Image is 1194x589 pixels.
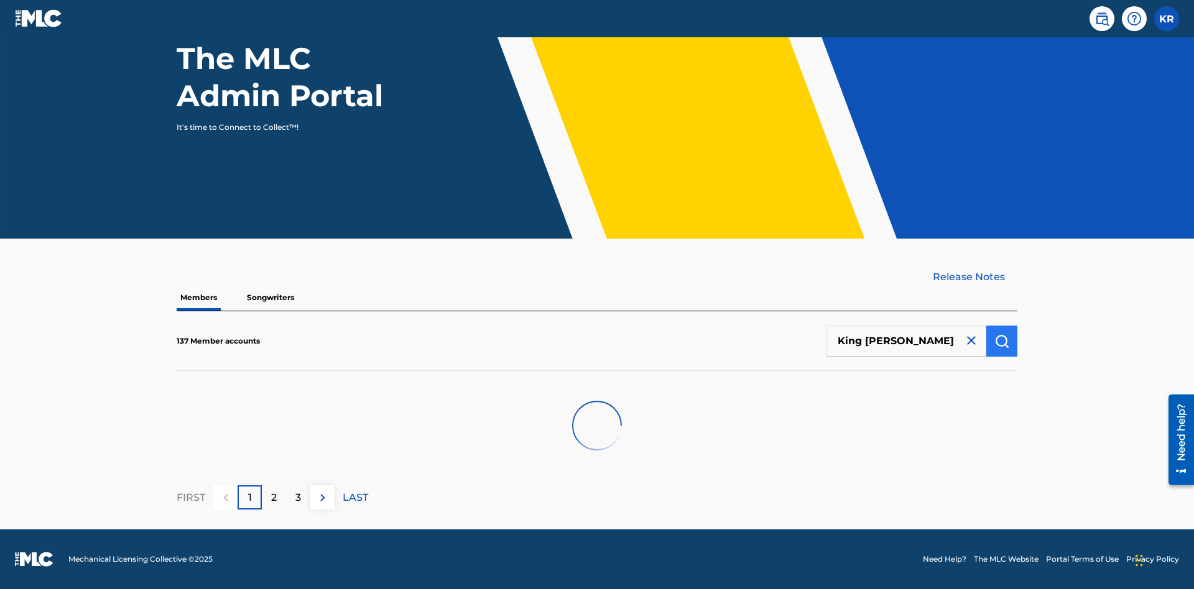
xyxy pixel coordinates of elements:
[1046,554,1119,565] a: Portal Terms of Use
[1154,6,1179,31] div: User Menu
[177,336,260,347] p: 137 Member accounts
[295,490,301,505] p: 3
[974,554,1039,565] a: The MLC Website
[923,554,966,565] a: Need Help?
[15,552,53,567] img: logo
[177,490,205,505] p: FIRST
[271,490,277,505] p: 2
[177,2,409,114] h1: Welcome to The MLC Admin Portal
[15,9,63,27] img: MLC Logo
[1090,6,1114,31] a: Public Search
[1159,390,1194,491] iframe: Resource Center
[1136,542,1143,579] div: Drag
[1126,554,1179,565] a: Privacy Policy
[1127,11,1142,26] img: help
[1132,529,1194,589] iframe: Chat Widget
[1122,6,1147,31] div: Help
[343,490,368,505] p: LAST
[315,490,330,505] img: right
[1094,11,1109,26] img: search
[177,122,392,133] p: It's time to Connect to Collect™!
[68,554,213,565] span: Mechanical Licensing Collective © 2025
[572,401,622,450] img: preloader
[177,285,221,311] p: Members
[243,285,298,311] p: Songwriters
[826,326,986,357] input: Search Members
[248,490,252,505] p: 1
[994,334,1009,349] img: Search Works
[964,333,979,348] img: close
[933,270,1017,285] a: Release Notes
